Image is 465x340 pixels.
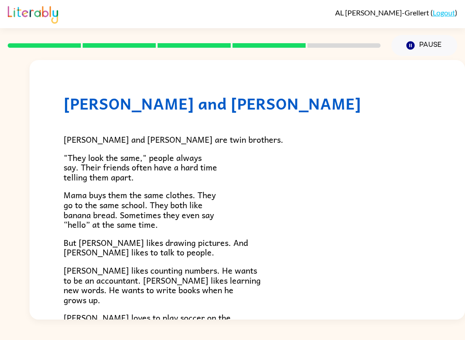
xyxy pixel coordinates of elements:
[64,151,217,184] span: "They look the same," people always say. Their friends often have a hard time telling them apart.
[64,188,216,231] span: Mama buys them the same clothes. They go to the same school. They both like banana bread. Sometim...
[335,8,430,17] span: AL [PERSON_NAME]-Grellert
[64,133,283,146] span: [PERSON_NAME] and [PERSON_NAME] are twin brothers.
[8,4,58,24] img: Literably
[64,236,248,259] span: But [PERSON_NAME] likes drawing pictures. And [PERSON_NAME] likes to talk to people.
[64,264,261,306] span: [PERSON_NAME] likes counting numbers. He wants to be an accountant. [PERSON_NAME] likes learning ...
[391,35,457,56] button: Pause
[64,94,431,113] h1: [PERSON_NAME] and [PERSON_NAME]
[335,8,457,17] div: ( )
[433,8,455,17] a: Logout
